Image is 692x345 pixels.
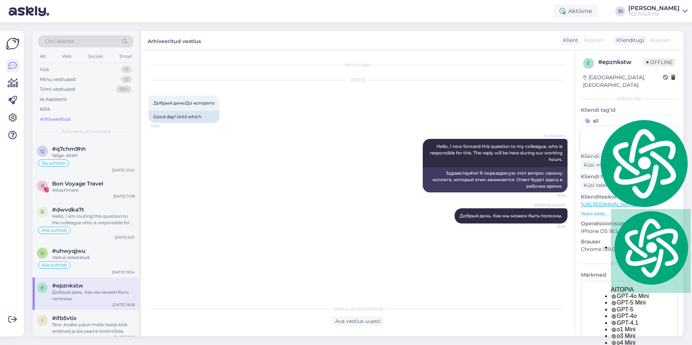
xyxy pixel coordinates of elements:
div: [DATE] 9:31 [115,235,135,240]
span: Alla suhtleb [42,263,67,267]
span: q [41,148,44,154]
div: TEZ TOUR OÜ [628,11,680,17]
img: gpt-black.svg [611,320,617,326]
div: Email [118,52,133,61]
img: Askly Logo [6,37,20,51]
div: Добрый день. Как мы можем быть полезны. [52,289,135,302]
div: Küsi telefoninumbrit [581,180,639,190]
p: Klienditeekond [581,193,678,201]
div: Tiimi vestlused [40,86,75,93]
div: GPT-4o [611,313,691,319]
img: gpt-black.svg [611,314,617,319]
div: Good day! Until which [148,111,220,123]
span: Alla suhtleb [42,228,67,233]
img: gpt-black.svg [611,327,617,333]
p: Operatsioonisüsteem [581,220,678,227]
span: Otsi kliente [45,38,74,45]
div: [DATE] 19:28 [113,302,135,307]
div: Küsi meiliaadressi [581,160,632,170]
span: Добрый день. Как мы можем быть полезны. [460,213,562,218]
img: logo.svg [611,209,691,286]
p: Kliendi email [581,153,678,160]
div: [PERSON_NAME] [628,5,680,11]
input: Lisa tag [581,115,678,126]
span: AI Assistent [538,133,565,139]
span: Добрый день!До которого [153,100,215,106]
span: #ifb5vtix [52,315,77,321]
img: logo.svg [596,118,691,209]
div: Web [60,52,73,61]
div: Ava vestlus uuesti [332,316,384,326]
span: Ilja suhtleb [42,161,65,165]
span: d [41,209,44,214]
span: Russian [584,37,604,44]
span: 19:26 [538,193,565,198]
img: gpt-black.svg [611,294,617,299]
div: Kõik [40,106,50,113]
p: Vaata edasi ... [581,210,678,217]
div: Socials [86,52,104,61]
div: 0 [121,66,132,73]
span: #dwvdka7t [52,206,84,213]
span: Vestlus on arhiveeritud [333,306,383,312]
p: iPhone OS 18.5.0 [581,227,678,235]
div: 99+ [116,86,132,93]
span: e [41,285,44,290]
div: Aktiivne [554,5,598,18]
span: e [587,60,590,66]
span: #epznkstw [52,282,83,289]
a: [PERSON_NAME]TEZ TOUR OÜ [628,5,688,17]
div: GPT-4o Mini [611,293,691,299]
span: B [41,183,44,188]
div: 0 [121,76,132,83]
p: Brauser [581,238,678,246]
div: AI Assistent [40,96,67,103]
div: Arhiveeritud [40,116,71,123]
div: [GEOGRAPHIC_DATA], [GEOGRAPHIC_DATA] [583,74,663,89]
p: Kliendi telefon [581,173,678,180]
div: [DATE] 17:17 [113,335,135,340]
div: JG [615,6,625,16]
div: Vestlus algas [148,61,567,68]
div: All [38,52,47,61]
div: Hello, I am routing this question to the colleague who is responsible for this topic. The reply m... [52,213,135,226]
div: Minu vestlused [40,76,76,83]
span: 19:28 [538,224,565,229]
div: Kliendi info [581,95,678,102]
p: Kliendi tag'id [581,106,678,114]
div: [DATE] 12:45 [112,167,135,173]
div: Klienditugi [613,37,644,44]
div: Selge, aitäh! [52,152,135,159]
div: o3 Mini [611,333,691,339]
img: gpt-black.svg [611,333,617,339]
div: [DATE] 19:34 [112,269,135,275]
div: AITOPIA [611,209,691,293]
span: Russian [650,37,670,44]
span: Hello, I now forward this question to my colleague, who is responsible for this. The reply will b... [430,144,564,162]
p: Märkmed [581,271,678,279]
span: u [41,250,44,256]
div: Здравствуйте! Я переадресую этот вопрос своему коллеге, который этим занимается. Ответ будет здес... [423,167,567,192]
div: GPT-5 Mini [611,299,691,306]
a: [URL][DOMAIN_NAME] [581,201,638,208]
p: Chrome 139.0.7258.76 [581,246,678,253]
div: [DATE] 11:38 [113,193,135,199]
div: [DATE] [148,77,567,83]
span: Offline [644,58,675,66]
div: Vastus edastatud. [52,254,135,261]
span: 19:26 [151,123,178,129]
div: Uus [40,66,49,73]
div: Tere. Andke palun meile teada kõik andmed ja siis saame kontrollida. [52,321,135,335]
div: Attachment [52,187,135,193]
span: Bon Voyage Travel [52,180,103,187]
img: gpt-black.svg [611,307,617,313]
span: i [42,318,43,323]
div: GPT-4.1 [611,320,691,326]
div: GPT-5 [611,306,691,313]
div: o1 Mini [611,326,691,333]
div: [PERSON_NAME] [581,260,678,267]
span: #q7chm9hh [52,146,86,152]
label: Arhiveeritud vestlus [148,35,201,45]
span: [PERSON_NAME] [534,203,565,208]
span: Arhiveeritud vestlused [62,128,110,135]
